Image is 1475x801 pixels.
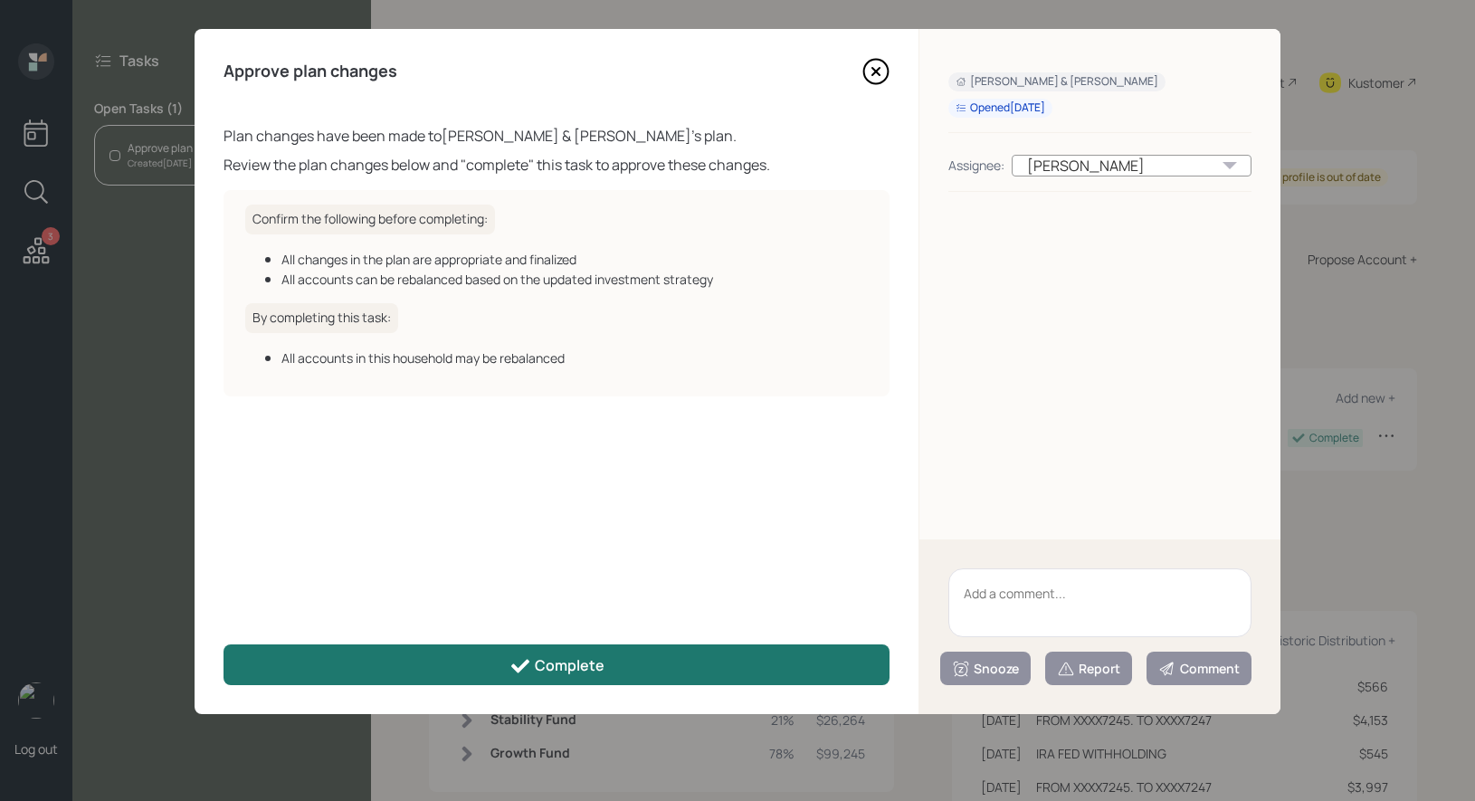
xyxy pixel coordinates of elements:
button: Complete [224,644,890,685]
div: Opened [DATE] [956,100,1045,116]
div: Comment [1158,660,1240,678]
h4: Approve plan changes [224,62,397,81]
button: Report [1045,652,1132,685]
div: Assignee: [948,156,1004,175]
div: Complete [509,655,604,677]
h6: Confirm the following before completing: [245,205,495,234]
div: Snooze [952,660,1019,678]
h6: By completing this task: [245,303,398,333]
div: Plan changes have been made to [PERSON_NAME] & [PERSON_NAME] 's plan. [224,125,890,147]
div: Review the plan changes below and "complete" this task to approve these changes. [224,154,890,176]
div: Report [1057,660,1120,678]
div: All accounts in this household may be rebalanced [281,348,868,367]
button: Comment [1147,652,1251,685]
div: All changes in the plan are appropriate and finalized [281,250,868,269]
button: Snooze [940,652,1031,685]
div: [PERSON_NAME] [1012,155,1251,176]
div: All accounts can be rebalanced based on the updated investment strategy [281,270,868,289]
div: [PERSON_NAME] & [PERSON_NAME] [956,74,1158,90]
